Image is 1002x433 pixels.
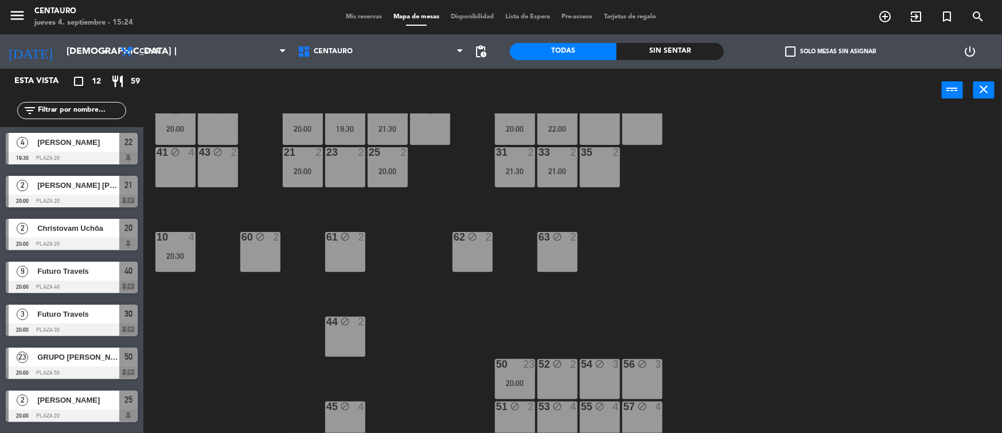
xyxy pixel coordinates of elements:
div: 2 [358,317,365,327]
span: [PERSON_NAME] [PERSON_NAME]. [37,179,119,191]
i: block [552,401,562,411]
div: 44 [326,317,327,327]
div: Todas [510,43,617,60]
span: Mapa de mesas [388,14,445,20]
div: 2 [316,147,323,158]
span: Centauro [314,48,353,56]
span: 30 [124,307,132,321]
div: 43 [199,147,200,158]
span: 4 [17,137,28,148]
div: 20:00 [368,167,408,175]
div: 20:00 [495,125,535,133]
div: 19:30 [325,125,365,133]
i: block [255,232,265,242]
span: 12 [92,75,101,88]
span: Pre-acceso [556,14,598,20]
span: Disponibilidad [445,14,500,20]
div: 31 [496,147,497,158]
div: 3 [656,359,662,369]
span: Lista de Espera [500,14,556,20]
i: exit_to_app [909,10,923,23]
i: block [637,359,647,369]
span: pending_actions [474,45,488,58]
i: block [213,147,223,157]
div: 2 [571,147,578,158]
i: crop_square [72,74,85,88]
div: 3 [528,105,535,115]
span: 22 [124,135,132,149]
div: 20:00 [155,125,196,133]
div: 2 [358,147,365,158]
div: 4 [571,401,578,412]
i: add_circle_outline [878,10,892,23]
div: 4 [401,105,408,115]
i: block [552,232,562,242]
div: jueves 4. septiembre - 15:24 [34,17,133,29]
div: Sin sentar [617,43,724,60]
div: 20:30 [155,252,196,260]
span: GRUPO [PERSON_NAME] NITES [37,351,119,363]
div: 2 [571,105,578,115]
div: 56 [623,359,624,369]
span: Futuro Travels [37,265,119,277]
button: power_input [942,81,963,99]
div: 2 [316,105,323,115]
i: power_input [946,82,960,96]
span: 59 [131,75,140,88]
i: block [340,232,350,242]
div: 2 [613,147,620,158]
label: Solo mesas sin asignar [785,46,876,57]
div: 4 [358,401,365,412]
span: 25 [124,393,132,407]
span: [PERSON_NAME] [37,136,119,148]
div: 22 [326,105,327,115]
i: restaurant [111,74,124,88]
div: 32 [539,105,539,115]
div: 42 [199,105,200,115]
div: 4 [613,401,620,412]
span: 2 [17,223,28,234]
div: 30 [496,105,497,115]
input: Filtrar por nombre... [37,104,126,117]
i: close [977,82,991,96]
div: 2 [358,232,365,242]
div: Centauro [34,6,133,17]
div: 2 [528,401,535,412]
div: 23 [326,147,327,158]
span: [PERSON_NAME] [37,394,119,406]
span: 2 [17,395,28,406]
div: 4 [358,105,365,115]
div: 21:00 [537,167,578,175]
button: close [973,81,995,99]
div: Esta vista [6,74,83,88]
div: 2 [613,105,620,115]
span: 3 [17,309,28,320]
span: 23 [17,352,28,363]
i: menu [9,7,26,24]
i: block [340,317,350,326]
div: 20:00 [495,379,535,387]
div: 20:00 [283,125,323,133]
div: 4 [443,105,450,115]
span: Futuro Travels [37,308,119,320]
i: block [340,401,350,411]
span: Tarjetas de regalo [598,14,662,20]
div: 60 [241,232,242,242]
div: 4 [189,147,196,158]
i: block [637,401,647,411]
span: 50 [124,350,132,364]
span: Mis reservas [340,14,388,20]
div: 9 [189,105,196,115]
div: 2 [401,147,408,158]
i: block [595,401,605,411]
